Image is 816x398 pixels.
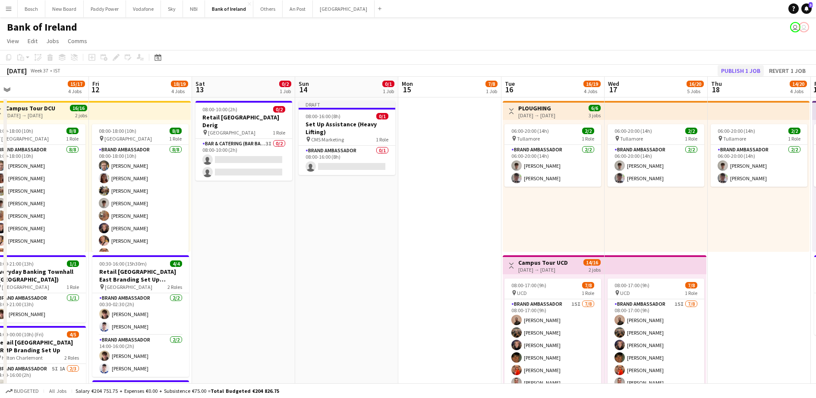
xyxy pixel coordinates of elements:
[170,128,182,134] span: 8/8
[126,0,161,17] button: Vodafone
[518,112,555,119] div: [DATE] → [DATE]
[685,290,697,296] span: 1 Role
[169,135,182,142] span: 1 Role
[205,0,253,17] button: Bank of Ireland
[685,282,697,288] span: 7/8
[801,3,812,14] a: 3
[687,88,703,94] div: 5 Jobs
[608,124,704,187] app-job-card: 06:00-20:00 (14h)2/2 Tullamore1 RoleBrand Ambassador2/206:00-20:00 (14h)[PERSON_NAME][PERSON_NAME]
[297,85,309,94] span: 14
[718,65,764,76] button: Publish 1 job
[68,81,85,87] span: 15/17
[505,80,515,88] span: Tue
[614,282,649,288] span: 08:00-17:00 (9h)
[202,106,237,113] span: 08:00-10:00 (2h)
[28,67,50,74] span: Week 37
[376,113,388,119] span: 0/1
[3,35,22,47] a: View
[582,135,594,142] span: 1 Role
[67,260,79,267] span: 1/1
[299,146,395,175] app-card-role: Brand Ambassador0/108:00-16:00 (8h)
[584,88,600,94] div: 4 Jobs
[504,145,601,187] app-card-role: Brand Ambassador2/206:00-20:00 (14h)[PERSON_NAME][PERSON_NAME]
[718,128,755,134] span: 06:00-20:00 (14h)
[66,128,79,134] span: 8/8
[582,128,594,134] span: 2/2
[195,139,292,181] app-card-role: Bar & Catering (Bar Back)3I0/208:00-10:00 (2h)
[45,0,84,17] button: New Board
[788,128,800,134] span: 2/2
[211,388,279,394] span: Total Budgeted €204 826.75
[504,85,515,94] span: 16
[68,37,87,45] span: Comms
[194,85,205,94] span: 13
[790,88,807,94] div: 4 Jobs
[710,85,722,94] span: 18
[92,255,189,377] app-job-card: 00:30-16:00 (15h30m)4/4Retail [GEOGRAPHIC_DATA] East Branding Set Up ([GEOGRAPHIC_DATA]) [GEOGRAP...
[170,260,182,267] span: 4/4
[7,21,77,34] h1: Bank of Ireland
[18,0,45,17] button: Bosch
[723,135,746,142] span: Tullamore
[485,81,498,87] span: 7/8
[92,145,189,262] app-card-role: Brand Ambassador8/808:00-18:00 (10h)[PERSON_NAME][PERSON_NAME][PERSON_NAME][PERSON_NAME][PERSON_N...
[376,136,388,143] span: 1 Role
[195,101,292,181] app-job-card: 08:00-10:00 (2h)0/2Retail [GEOGRAPHIC_DATA] Derig [GEOGRAPHIC_DATA]1 RoleBar & Catering (Bar Back...
[99,260,147,267] span: 00:30-16:00 (15h30m)
[711,145,807,187] app-card-role: Brand Ambassador2/206:00-20:00 (14h)[PERSON_NAME][PERSON_NAME]
[614,128,652,134] span: 06:00-20:00 (14h)
[620,135,643,142] span: Tullamore
[195,113,292,129] h3: Retail [GEOGRAPHIC_DATA] Derig
[382,81,394,87] span: 0/1
[253,0,283,17] button: Others
[92,335,189,377] app-card-role: Brand Ambassador2/214:00-16:00 (2h)[PERSON_NAME][PERSON_NAME]
[195,80,205,88] span: Sat
[99,128,136,134] span: 08:00-18:00 (10h)
[24,35,41,47] a: Edit
[92,124,189,252] app-job-card: 08:00-18:00 (10h)8/8 [GEOGRAPHIC_DATA]1 RoleBrand Ambassador8/808:00-18:00 (10h)[PERSON_NAME][PER...
[92,268,189,283] h3: Retail [GEOGRAPHIC_DATA] East Branding Set Up ([GEOGRAPHIC_DATA])
[91,85,99,94] span: 12
[64,354,79,361] span: 2 Roles
[583,259,601,266] span: 14/16
[790,81,807,87] span: 14/20
[582,282,594,288] span: 7/8
[104,135,152,142] span: [GEOGRAPHIC_DATA]
[92,80,99,88] span: Fri
[711,124,807,187] div: 06:00-20:00 (14h)2/2 Tullamore1 RoleBrand Ambassador2/206:00-20:00 (14h)[PERSON_NAME][PERSON_NAME]
[28,37,38,45] span: Edit
[517,135,540,142] span: Tullamore
[687,81,704,87] span: 16/20
[517,290,527,296] span: UCD
[299,120,395,136] h3: Set Up Assistance (Heavy Lifting)
[589,266,601,273] div: 2 jobs
[273,129,285,136] span: 1 Role
[518,104,555,112] h3: PLOUGHING
[273,106,285,113] span: 0/2
[280,88,291,94] div: 1 Job
[92,293,189,335] app-card-role: Brand Ambassador2/200:30-02:30 (2h)[PERSON_NAME][PERSON_NAME]
[486,88,497,94] div: 1 Job
[809,2,813,8] span: 3
[171,88,188,94] div: 4 Jobs
[43,35,63,47] a: Jobs
[1,135,49,142] span: [GEOGRAPHIC_DATA]
[64,35,91,47] a: Comms
[311,136,344,143] span: CMS Marketing
[75,111,87,119] div: 2 jobs
[7,37,19,45] span: View
[171,81,188,87] span: 18/19
[511,282,546,288] span: 08:00-17:00 (9h)
[402,80,413,88] span: Mon
[67,331,79,338] span: 4/5
[161,0,183,17] button: Sky
[66,284,79,290] span: 1 Role
[279,81,291,87] span: 0/2
[790,22,800,32] app-user-avatar: Katie Shovlin
[299,101,395,175] app-job-card: Draft08:00-16:00 (8h)0/1Set Up Assistance (Heavy Lifting) CMS Marketing1 RoleBrand Ambassador0/10...
[582,290,594,296] span: 1 Role
[685,128,697,134] span: 2/2
[46,37,59,45] span: Jobs
[2,354,43,361] span: Hilton Charlemont
[685,135,697,142] span: 1 Role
